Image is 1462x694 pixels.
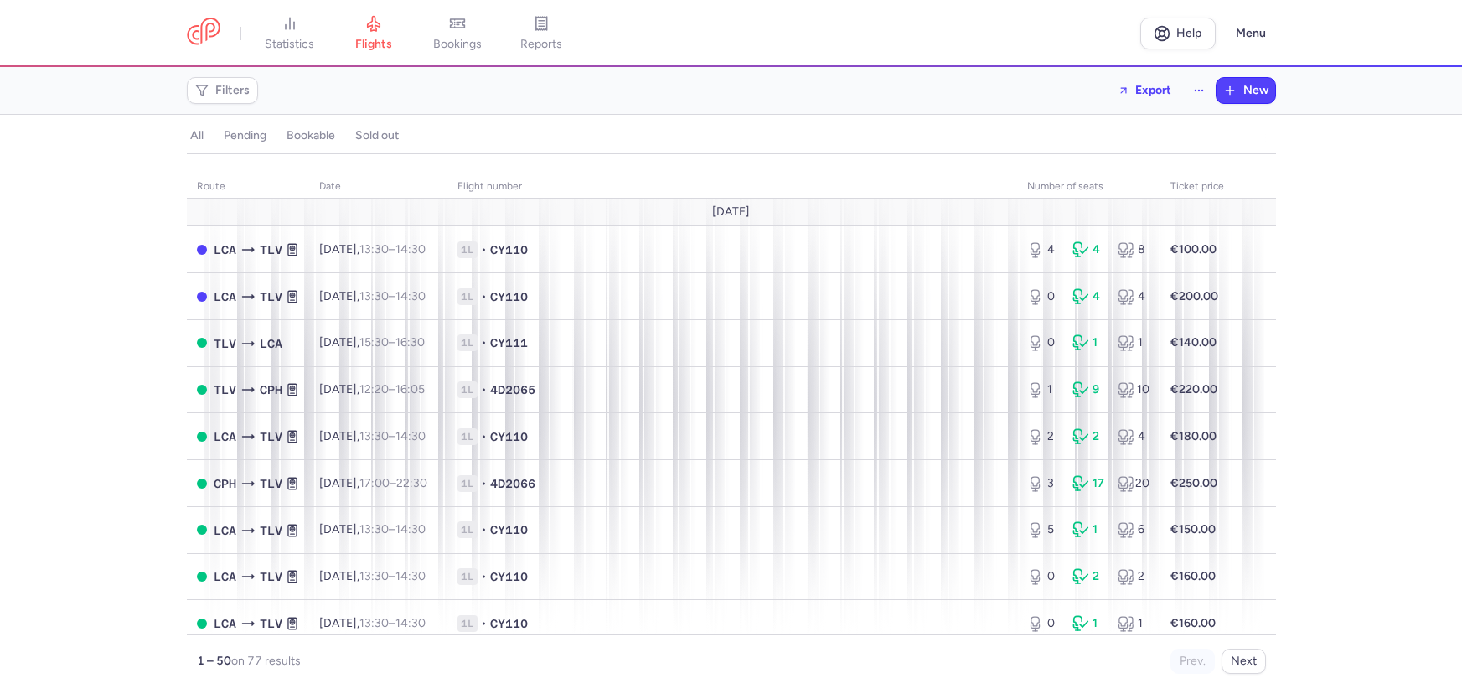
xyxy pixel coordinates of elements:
[359,616,426,630] span: –
[359,382,389,396] time: 12:20
[1027,615,1059,632] div: 0
[332,15,416,52] a: flights
[481,241,487,258] span: •
[457,241,478,258] span: 1L
[214,521,236,540] span: LCA
[260,334,282,353] span: LCA
[490,521,528,538] span: CY110
[1118,568,1149,585] div: 2
[231,654,301,668] span: on 77 results
[359,242,426,256] span: –
[395,429,426,443] time: 14:30
[1072,334,1104,351] div: 1
[214,334,236,353] span: TLV
[1170,476,1217,490] strong: €250.00
[359,569,426,583] span: –
[359,429,389,443] time: 13:30
[287,128,335,143] h4: bookable
[214,474,236,493] span: CPH
[1072,615,1104,632] div: 1
[187,174,309,199] th: route
[433,37,482,52] span: bookings
[457,288,478,305] span: 1L
[1072,521,1104,538] div: 1
[1118,241,1149,258] div: 8
[712,205,750,219] span: [DATE]
[260,521,282,540] span: TLV
[1226,18,1276,49] button: Menu
[260,381,282,399] span: CPH
[490,334,528,351] span: CY111
[1027,381,1059,398] div: 1
[260,567,282,586] span: TLV
[1017,174,1160,199] th: number of seats
[359,476,427,490] span: –
[1160,174,1234,199] th: Ticket price
[1118,428,1149,445] div: 4
[457,615,478,632] span: 1L
[359,382,425,396] span: –
[1027,475,1059,492] div: 3
[1072,288,1104,305] div: 4
[359,289,426,303] span: –
[457,568,478,585] span: 1L
[1118,334,1149,351] div: 1
[499,15,583,52] a: reports
[457,428,478,445] span: 1L
[319,476,427,490] span: [DATE],
[355,128,399,143] h4: sold out
[260,427,282,446] span: TLV
[1170,335,1217,350] strong: €140.00
[319,242,426,256] span: [DATE],
[447,174,1017,199] th: Flight number
[319,522,426,536] span: [DATE],
[1170,429,1217,443] strong: €180.00
[1176,27,1201,39] span: Help
[260,287,282,306] span: TLV
[1170,649,1215,674] button: Prev.
[214,241,236,259] span: LCA
[260,474,282,493] span: TLV
[1170,522,1216,536] strong: €150.00
[248,15,332,52] a: statistics
[395,242,426,256] time: 14:30
[1072,475,1104,492] div: 17
[1118,381,1149,398] div: 10
[396,476,427,490] time: 22:30
[490,288,528,305] span: CY110
[1118,521,1149,538] div: 6
[359,569,389,583] time: 13:30
[224,128,266,143] h4: pending
[359,616,389,630] time: 13:30
[1072,241,1104,258] div: 4
[1027,521,1059,538] div: 5
[359,522,389,536] time: 13:30
[359,335,389,350] time: 15:30
[214,381,236,399] span: TLV
[265,37,314,52] span: statistics
[1170,616,1216,630] strong: €160.00
[197,654,231,668] strong: 1 – 50
[1170,289,1218,303] strong: €200.00
[1118,615,1149,632] div: 1
[215,84,250,97] span: Filters
[457,381,478,398] span: 1L
[1107,77,1182,104] button: Export
[1072,428,1104,445] div: 2
[359,289,389,303] time: 13:30
[490,568,528,585] span: CY110
[1118,475,1149,492] div: 20
[214,567,236,586] span: LCA
[355,37,392,52] span: flights
[481,521,487,538] span: •
[187,18,220,49] a: CitizenPlane red outlined logo
[395,382,425,396] time: 16:05
[359,476,390,490] time: 17:00
[1170,382,1217,396] strong: €220.00
[260,614,282,633] span: TLV
[481,288,487,305] span: •
[319,289,426,303] span: [DATE],
[490,475,535,492] span: 4D2066
[481,475,487,492] span: •
[395,289,426,303] time: 14:30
